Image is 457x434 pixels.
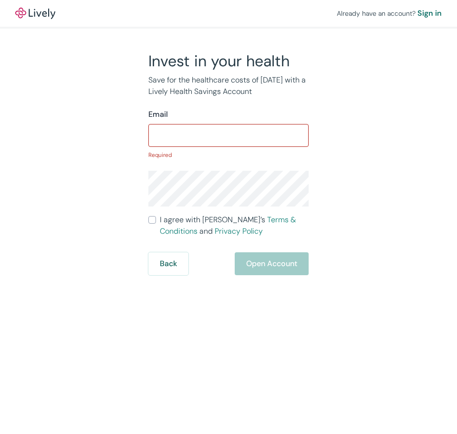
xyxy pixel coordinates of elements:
[417,8,442,19] a: Sign in
[148,252,188,275] button: Back
[215,226,263,236] a: Privacy Policy
[15,8,55,19] img: Lively
[148,74,309,97] p: Save for the healthcare costs of [DATE] with a Lively Health Savings Account
[148,52,309,71] h2: Invest in your health
[160,214,309,237] span: I agree with [PERSON_NAME]’s and
[148,151,309,159] p: Required
[15,8,55,19] a: LivelyLively
[337,8,442,19] div: Already have an account?
[148,109,168,120] label: Email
